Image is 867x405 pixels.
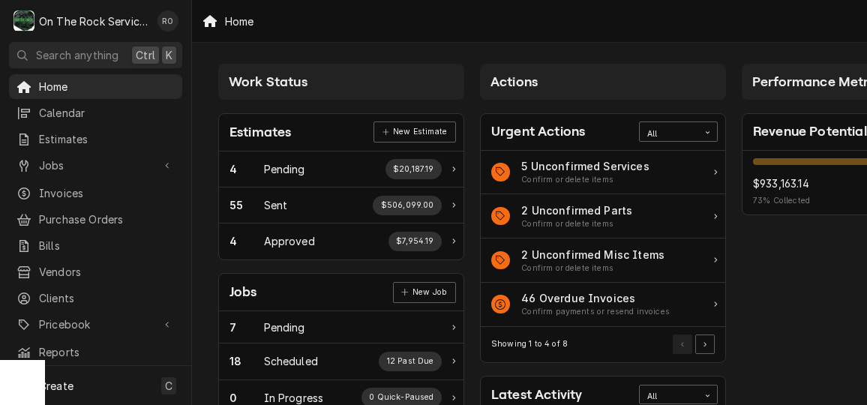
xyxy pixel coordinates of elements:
span: Estimates [39,131,175,147]
div: Work Status Count [229,353,264,369]
span: $933,163.14 [753,175,810,191]
a: Work Status [219,343,463,379]
a: Work Status [219,223,463,259]
a: Purchase Orders [9,207,182,232]
div: Work Status Supplemental Data [379,352,442,371]
div: Card Column Header [218,64,464,100]
span: Vendors [39,264,175,280]
button: Go to Next Page [695,334,715,354]
div: O [13,10,34,31]
a: New Estimate [373,121,455,142]
div: Action Item Suggestion [521,306,670,318]
div: Work Status Title [264,353,318,369]
div: RO [157,10,178,31]
div: Card Header [219,274,463,311]
span: Ctrl [136,47,155,63]
div: Card Header [481,114,725,151]
div: Card Title [753,121,867,142]
div: Revenue Potential Collected [753,175,810,207]
div: Card: Urgent Actions [480,113,726,363]
div: Action Item Suggestion [521,174,649,186]
div: Card: Estimates [218,113,464,260]
div: Card Title [491,121,585,142]
div: Action Item Title [521,158,649,174]
a: Go to Jobs [9,153,182,178]
div: Current Page Details [491,338,568,350]
a: Work Status [219,311,463,343]
a: Invoices [9,181,182,205]
span: Reports [39,344,175,360]
div: Work Status Title [264,233,315,249]
div: On The Rock Services's Avatar [13,10,34,31]
span: 73 % Collected [753,195,810,207]
div: Card Header [219,114,463,151]
div: Rich Ortega's Avatar [157,10,178,31]
span: Calendar [39,105,175,121]
a: Action Item [481,194,725,238]
div: Work Status Count [229,233,264,249]
div: Work Status Supplemental Data [388,232,442,251]
div: Card Link Button [393,282,456,303]
span: Purchase Orders [39,211,175,227]
a: Work Status [219,151,463,187]
div: Card Link Button [373,121,455,142]
div: Card Title [229,282,257,302]
a: Action Item [481,283,725,327]
a: Calendar [9,100,182,125]
a: Go to Pricebook [9,312,182,337]
div: Work Status Title [264,197,288,213]
span: Clients [39,290,175,306]
div: Work Status Count [229,161,264,177]
div: Card Footer: Pagination [481,327,725,362]
span: C [165,378,172,394]
div: Work Status Title [264,319,305,335]
span: Actions [490,74,538,89]
span: Create [39,379,73,392]
div: Pagination Controls [670,334,715,354]
button: Go to Previous Page [673,334,692,354]
div: Action Item Title [521,247,664,262]
div: Work Status Count [229,319,264,335]
a: Action Item [481,151,725,195]
div: Card Data Filter Control [639,121,718,141]
div: Action Item Title [521,290,670,306]
div: All [647,391,691,403]
div: Card Column Header [480,64,726,100]
div: Work Status Supplemental Data [385,159,442,178]
div: Card Data Filter Control [639,385,718,404]
div: Work Status [219,187,463,223]
div: On The Rock Services [39,13,149,29]
span: Pricebook [39,316,152,332]
div: Action Item Title [521,202,632,218]
div: Card Title [491,385,582,405]
span: Search anything [36,47,118,63]
div: All [647,128,691,140]
div: Work Status Count [229,197,264,213]
a: New Job [393,282,456,303]
div: Work Status Supplemental Data [373,196,442,215]
div: Card Data [219,151,463,259]
a: Vendors [9,259,182,284]
span: Bills [39,238,175,253]
button: Search anythingCtrlK [9,42,182,68]
a: Action Item [481,238,725,283]
a: Clients [9,286,182,310]
a: Home [9,74,182,99]
a: Bills [9,233,182,258]
a: Reports [9,340,182,364]
span: Jobs [39,157,152,173]
div: Work Status Title [264,161,305,177]
div: Action Item Suggestion [521,218,632,230]
div: Card Data [481,151,725,327]
div: Card Title [229,122,291,142]
span: K [166,47,172,63]
div: Action Item Suggestion [521,262,664,274]
span: Work Status [229,74,307,89]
